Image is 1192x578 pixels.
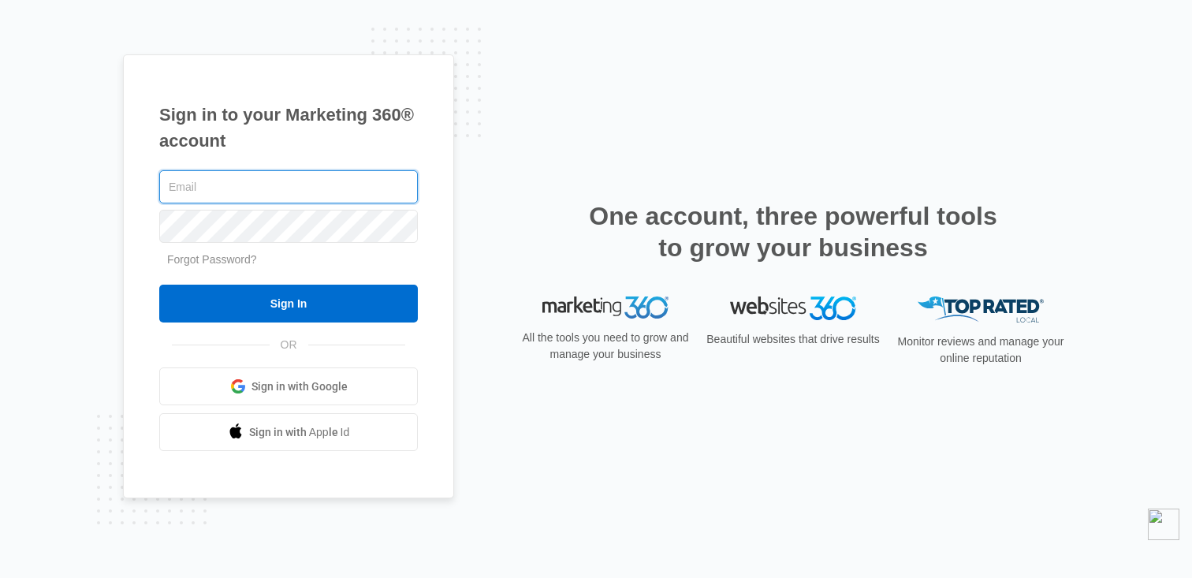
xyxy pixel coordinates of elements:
h2: One account, three powerful tools to grow your business [584,200,1002,263]
span: OR [270,337,308,353]
img: Websites 360 [730,296,856,319]
img: Top Rated Local [918,296,1044,323]
span: Sign in with Apple Id [249,424,350,441]
h1: Sign in to your Marketing 360® account [159,102,418,154]
p: All the tools you need to grow and manage your business [517,330,694,363]
a: Sign in with Apple Id [159,413,418,451]
p: Beautiful websites that drive results [705,331,881,348]
p: Monitor reviews and manage your online reputation [892,334,1069,367]
input: Sign In [159,285,418,323]
a: Forgot Password? [167,253,257,266]
span: Sign in with Google [251,378,348,395]
img: Marketing 360 [542,296,669,319]
input: Email [159,170,418,203]
a: Sign in with Google [159,367,418,405]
